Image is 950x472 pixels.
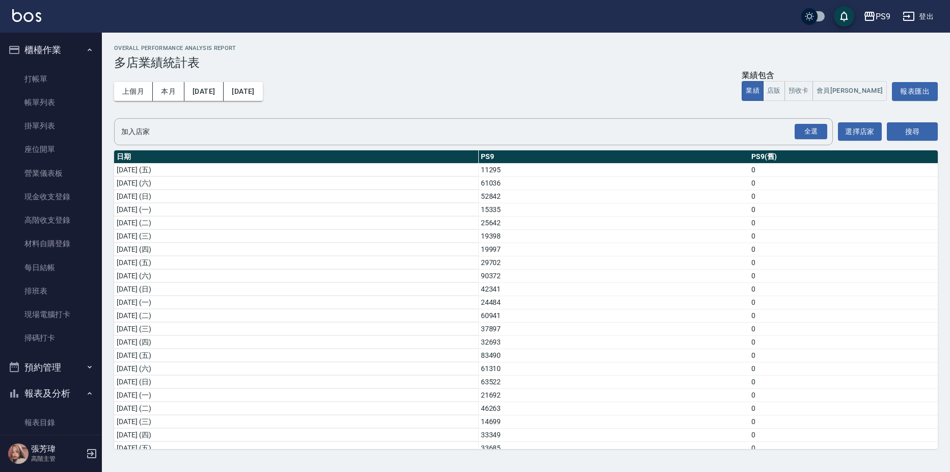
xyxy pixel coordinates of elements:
td: 83490 [478,349,749,362]
button: 預約管理 [4,354,98,381]
td: 61036 [478,176,749,190]
td: 29702 [478,256,749,269]
td: [DATE] (一) [114,203,478,216]
h2: Overall Performance Analysis Report [114,45,938,51]
td: 0 [749,375,938,388]
td: [DATE] (六) [114,269,478,282]
td: [DATE] (二) [114,309,478,322]
button: 搜尋 [887,122,938,141]
button: 報表匯出 [892,82,938,101]
div: 業績包含 [742,70,887,81]
td: 0 [749,428,938,441]
button: 預收卡 [784,81,813,101]
button: 櫃檯作業 [4,37,98,63]
td: 0 [749,269,938,282]
a: 掛單列表 [4,114,98,138]
button: 店販 [763,81,785,101]
td: 0 [749,349,938,362]
a: 排班表 [4,279,98,303]
button: 上個月 [114,82,153,101]
td: [DATE] (六) [114,362,478,375]
td: 63522 [478,375,749,388]
td: [DATE] (三) [114,322,478,335]
button: save [834,6,854,27]
td: 0 [749,362,938,375]
button: Open [793,122,829,142]
td: [DATE] (日) [114,282,478,296]
td: [DATE] (五) [114,349,478,362]
td: 0 [749,229,938,243]
td: 0 [749,388,938,402]
td: [DATE] (四) [114,428,478,441]
td: [DATE] (五) [114,441,478,455]
button: 本月 [153,82,184,101]
td: 0 [749,243,938,256]
button: [DATE] [184,82,224,101]
button: [DATE] [224,82,262,101]
td: 15335 [478,203,749,216]
td: 0 [749,322,938,335]
td: 0 [749,176,938,190]
a: 座位開單 [4,138,98,161]
button: PS9 [859,6,894,27]
th: 日期 [114,150,478,164]
a: 報表目錄 [4,411,98,434]
td: [DATE] (四) [114,335,478,349]
td: 61310 [478,362,749,375]
button: 報表及分析 [4,380,98,407]
td: [DATE] (二) [114,402,478,415]
td: 14699 [478,415,749,428]
td: 90372 [478,269,749,282]
td: 33685 [478,441,749,455]
a: 帳單列表 [4,91,98,114]
td: 60941 [478,309,749,322]
td: 52842 [478,190,749,203]
h3: 多店業績統計表 [114,56,938,70]
td: 24484 [478,296,749,309]
td: 0 [749,441,938,455]
td: 0 [749,335,938,349]
a: 報表匯出 [892,86,938,95]
button: 選擇店家 [838,122,882,141]
a: 高階收支登錄 [4,208,98,232]
td: 0 [749,163,938,176]
td: 11295 [478,163,749,176]
td: [DATE] (五) [114,256,478,269]
div: 全選 [795,124,827,140]
th: PS9(舊) [749,150,938,164]
a: 掃碼打卡 [4,326,98,350]
td: 0 [749,203,938,216]
td: 42341 [478,282,749,296]
a: 現場電腦打卡 [4,303,98,326]
td: [DATE] (三) [114,229,478,243]
td: 0 [749,216,938,229]
div: PS9 [876,10,890,23]
td: 25642 [478,216,749,229]
td: 0 [749,415,938,428]
td: 0 [749,296,938,309]
a: 消費分析儀表板 [4,434,98,458]
td: 0 [749,282,938,296]
td: 0 [749,190,938,203]
td: [DATE] (一) [114,296,478,309]
img: Person [8,443,29,464]
h5: 張芳瑋 [31,444,83,454]
td: 0 [749,256,938,269]
td: 32693 [478,335,749,349]
td: 0 [749,309,938,322]
img: Logo [12,9,41,22]
td: 37897 [478,322,749,335]
td: [DATE] (一) [114,388,478,402]
td: [DATE] (二) [114,216,478,229]
button: 業績 [742,81,764,101]
th: PS9 [478,150,749,164]
td: 0 [749,402,938,415]
a: 材料自購登錄 [4,232,98,255]
input: 店家名稱 [119,123,813,141]
button: 會員[PERSON_NAME] [812,81,887,101]
a: 現金收支登錄 [4,185,98,208]
td: 19398 [478,229,749,243]
a: 打帳單 [4,67,98,91]
p: 高階主管 [31,454,83,463]
td: [DATE] (日) [114,375,478,388]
